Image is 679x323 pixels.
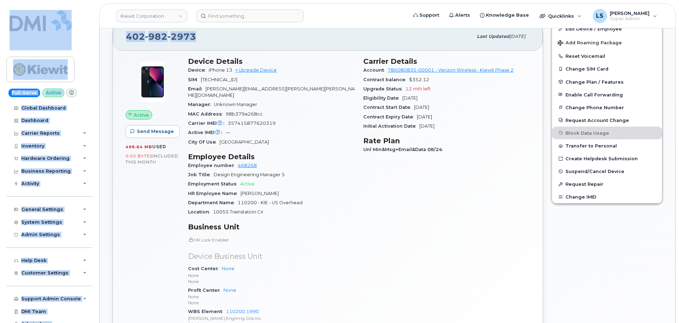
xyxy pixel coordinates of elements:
button: Request Account Change [552,114,662,127]
span: Send Message [137,128,174,135]
a: Knowledge Base [475,8,534,22]
span: Department Name [188,200,238,205]
span: [DATE] [414,105,429,110]
p: Device Business Unit [188,251,355,262]
span: iPhone 13 [209,67,232,73]
span: 982 [145,31,167,42]
span: [DATE] [419,123,435,129]
span: 12 mth left [405,86,431,91]
span: [PERSON_NAME][EMAIL_ADDRESS][PERSON_NAME][PERSON_NAME][DOMAIN_NAME] [188,86,355,98]
span: [DATE] [402,95,418,101]
a: None [223,288,236,293]
p: None [188,278,355,284]
p: [PERSON_NAME] Engnrng Grp Inc [188,315,355,321]
span: LS [596,12,603,20]
span: Contract Expiry Date [363,114,417,119]
button: Suspend/Cancel Device [552,165,662,178]
button: Reset Voicemail [552,50,662,62]
h3: Employee Details [188,152,355,161]
span: Contract Start Date [363,105,414,110]
a: Kiewit Corporation [116,10,187,22]
h3: Rate Plan [363,137,530,145]
a: 110200.1990 [226,309,259,314]
span: City Of Use [188,139,220,145]
span: $352.12 [409,77,429,82]
span: WBS Element [188,309,226,314]
span: Quicklinks [548,13,574,19]
span: [DATE] [417,114,432,119]
span: [PERSON_NAME] [241,191,279,196]
button: Send Message [126,125,180,138]
span: Carrier IMEI [188,121,228,126]
span: Location [188,209,213,215]
a: Create Helpdesk Submission [552,152,662,165]
span: 98b379a268cc [226,111,263,117]
span: [DATE] [509,34,525,39]
iframe: Messenger Launcher [648,292,674,318]
span: Active IMEI [188,130,226,135]
span: Manager [188,102,214,107]
span: 110200 - KIE - US Overhead [238,200,303,205]
p: None [188,272,355,278]
span: [PERSON_NAME] [610,10,650,16]
a: 468268 [238,163,257,168]
h3: Carrier Details [363,57,530,66]
span: used [152,144,166,149]
span: Change Plan / Features [565,79,624,84]
a: Edit Device / Employee [552,22,662,35]
h3: Business Unit [188,223,355,231]
span: SIM [188,77,201,82]
a: None [222,266,234,271]
span: Alerts [455,12,470,19]
span: MAC Address [188,111,226,117]
button: Change Phone Number [552,101,662,114]
span: Last updated [477,34,509,39]
span: Eligibility Date [363,95,402,101]
span: Employee number [188,163,238,168]
span: Super Admin [610,16,650,22]
a: Support [408,8,444,22]
span: Active [240,181,255,186]
img: image20231002-3703462-1ig824h.jpeg [131,61,174,103]
span: 357415877620319 [228,121,276,126]
h3: Device Details [188,57,355,66]
span: Cost Center [188,266,222,271]
span: Job Title [188,172,214,177]
span: Initial Activation Date [363,123,419,129]
div: Luke Schroeder [588,9,662,23]
span: Design Engineering Manager 5 [214,172,285,177]
span: 402 [126,31,196,42]
span: Email [188,86,205,91]
span: Device [188,67,209,73]
span: Account [363,67,388,73]
span: Upgrade Status [363,86,405,91]
span: [TECHNICAL_ID] [201,77,237,82]
span: Unl Min&Msg+Email&Data 08/24 [363,147,446,152]
span: — [226,130,230,135]
span: 496.64 MB [126,144,152,149]
button: Transfer to Personal [552,139,662,152]
button: Request Repair [552,178,662,190]
span: Add Roaming Package [558,40,622,47]
button: Change Plan / Features [552,76,662,88]
span: Contract balance [363,77,409,82]
p: None [188,300,355,306]
button: Enable Call Forwarding [552,88,662,101]
a: Alerts [444,8,475,22]
span: HR Employee Name [188,191,241,196]
span: 0.00 Bytes [126,154,153,158]
span: 2973 [167,31,196,42]
a: + Upgrade Device [235,67,277,73]
button: Change SIM Card [552,62,662,75]
button: Change IMEI [552,190,662,203]
span: Enable Call Forwarding [565,92,623,97]
div: Quicklinks [535,9,586,23]
button: Add Roaming Package [552,35,662,50]
span: Profit Center [188,288,223,293]
span: 10055 Trainstation Cir [213,209,264,215]
span: Suspend/Cancel Device [565,169,624,174]
button: Block Data Usage [552,127,662,139]
a: 786080835-00001 - Verizon Wireless - Kiewit Phase 2 [388,67,514,73]
p: HR Lock Enabled [188,237,355,243]
span: Knowledge Base [486,12,529,19]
